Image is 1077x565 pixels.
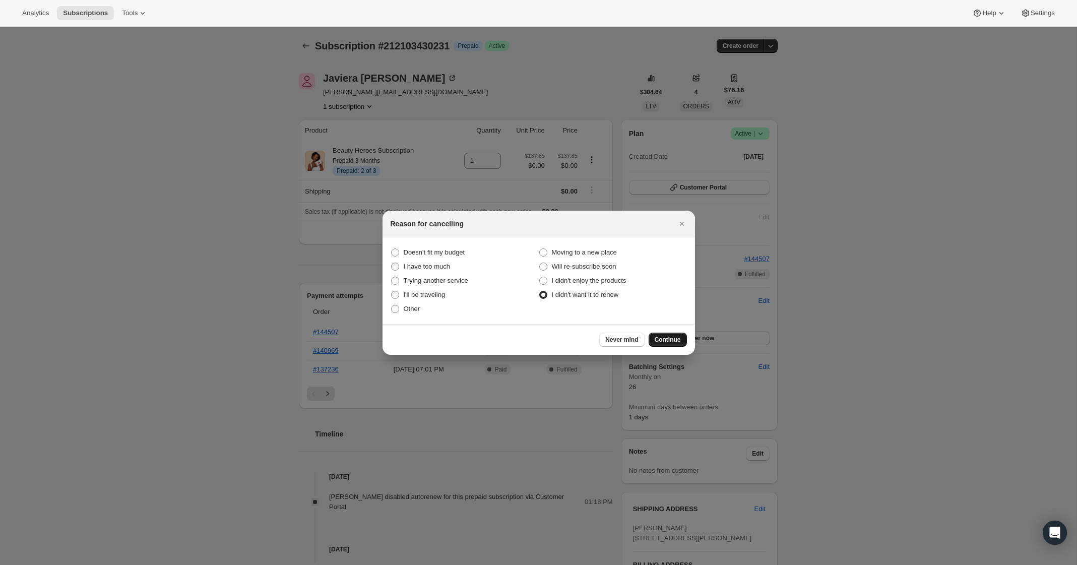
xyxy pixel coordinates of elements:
[655,336,681,344] span: Continue
[404,291,446,298] span: I'll be traveling
[675,217,689,231] button: Close
[552,263,616,270] span: Will re-subscribe soon
[404,277,468,284] span: Trying another service
[1043,521,1067,545] div: Open Intercom Messenger
[404,248,465,256] span: Doesn't fit my budget
[122,9,138,17] span: Tools
[16,6,55,20] button: Analytics
[552,277,626,284] span: I didn't enjoy the products
[552,291,619,298] span: I didn't want it to renew
[649,333,687,347] button: Continue
[22,9,49,17] span: Analytics
[63,9,108,17] span: Subscriptions
[116,6,154,20] button: Tools
[982,9,996,17] span: Help
[966,6,1012,20] button: Help
[605,336,638,344] span: Never mind
[1031,9,1055,17] span: Settings
[404,305,420,312] span: Other
[57,6,114,20] button: Subscriptions
[552,248,617,256] span: Moving to a new place
[391,219,464,229] h2: Reason for cancelling
[1015,6,1061,20] button: Settings
[599,333,644,347] button: Never mind
[404,263,451,270] span: I have too much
